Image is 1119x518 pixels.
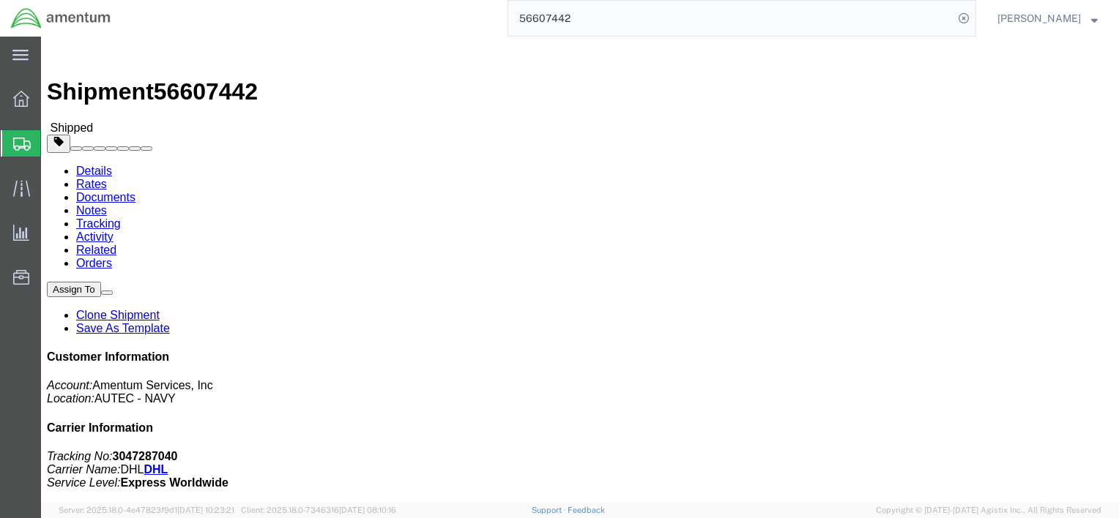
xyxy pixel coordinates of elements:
span: Isabel Hermosillo [997,10,1081,26]
button: [PERSON_NAME] [997,10,1098,27]
span: Copyright © [DATE]-[DATE] Agistix Inc., All Rights Reserved [876,504,1101,517]
iframe: FS Legacy Container [41,37,1119,503]
span: Client: 2025.18.0-7346316 [241,506,396,514]
span: [DATE] 10:23:21 [177,506,234,514]
a: Feedback [568,506,605,514]
span: Server: 2025.18.0-4e47823f9d1 [59,506,234,514]
span: [DATE] 08:10:16 [339,506,396,514]
input: Search for shipment number, reference number [508,1,953,36]
a: Support [532,506,568,514]
img: logo [10,7,111,29]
